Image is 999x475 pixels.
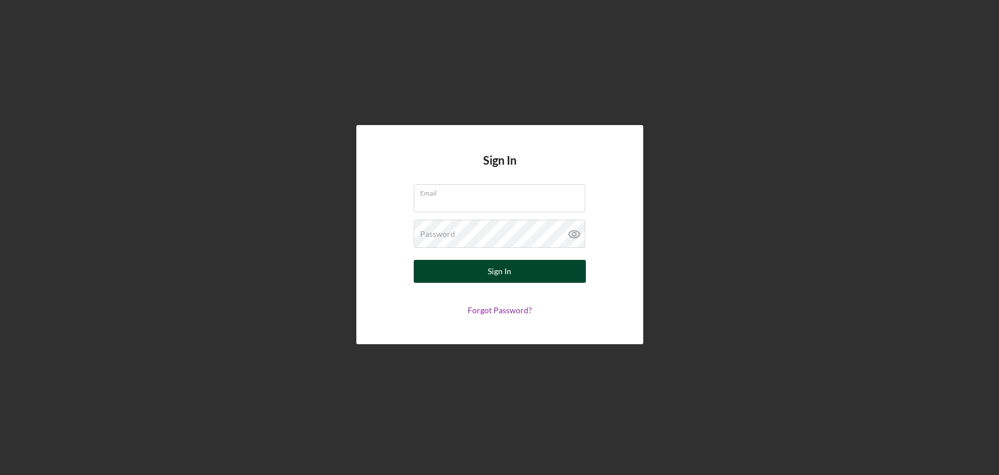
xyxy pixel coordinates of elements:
label: Email [420,185,585,197]
button: Sign In [414,260,586,283]
a: Forgot Password? [468,305,532,315]
h4: Sign In [483,154,516,184]
div: Sign In [488,260,511,283]
label: Password [420,229,455,239]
